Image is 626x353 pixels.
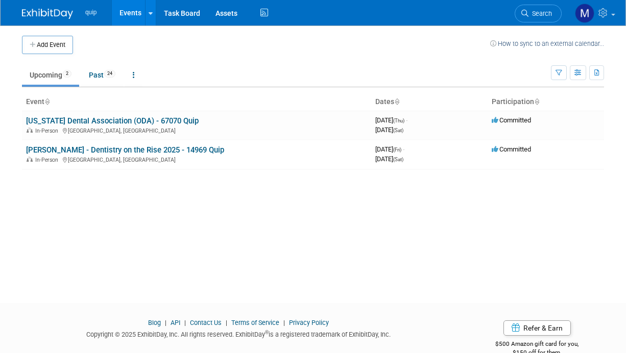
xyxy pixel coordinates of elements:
th: Event [22,93,371,111]
button: Add Event [22,36,73,54]
span: | [182,319,188,326]
div: [GEOGRAPHIC_DATA], [GEOGRAPHIC_DATA] [26,126,367,134]
img: In-Person Event [27,128,33,133]
a: Refer & Earn [503,320,571,336]
sup: ® [265,330,269,335]
a: Search [515,5,562,22]
a: Contact Us [190,319,222,326]
a: [PERSON_NAME] - Dentistry on the Rise 2025 - 14969 Quip [26,145,224,155]
span: [DATE] [375,155,403,163]
a: [US_STATE] Dental Association (ODA) - 67070 Quip [26,116,199,125]
a: Blog [148,319,161,326]
img: ExhibitDay [22,9,73,19]
span: [DATE] [375,126,403,134]
span: (Thu) [393,118,404,123]
img: In-Person Event [27,157,33,162]
span: 24 [104,70,115,78]
span: [DATE] [375,145,404,153]
span: (Fri) [393,147,401,153]
th: Participation [488,93,604,111]
a: Privacy Policy [289,319,329,326]
span: | [281,319,287,326]
span: Committed [492,145,531,153]
div: [GEOGRAPHIC_DATA], [GEOGRAPHIC_DATA] [26,155,367,163]
span: In-Person [35,128,61,134]
span: - [403,145,404,153]
a: Sort by Participation Type [534,97,539,106]
span: Committed [492,116,531,124]
img: Mikaela Quintero [575,4,594,23]
span: Search [528,10,552,17]
span: quip [85,9,97,16]
a: Sort by Start Date [394,97,399,106]
a: Sort by Event Name [44,97,50,106]
span: [DATE] [375,116,407,124]
span: (Sat) [393,128,403,133]
div: Copyright © 2025 ExhibitDay, Inc. All rights reserved. ExhibitDay is a registered trademark of Ex... [22,327,455,339]
span: - [406,116,407,124]
a: API [171,319,180,326]
a: Upcoming2 [22,65,79,85]
a: Terms of Service [231,319,279,326]
a: How to sync to an external calendar... [490,40,604,47]
a: Past24 [81,65,123,85]
span: | [162,319,169,326]
span: In-Person [35,157,61,163]
span: (Sat) [393,157,403,162]
span: 2 [63,70,71,78]
th: Dates [371,93,488,111]
span: | [223,319,230,326]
